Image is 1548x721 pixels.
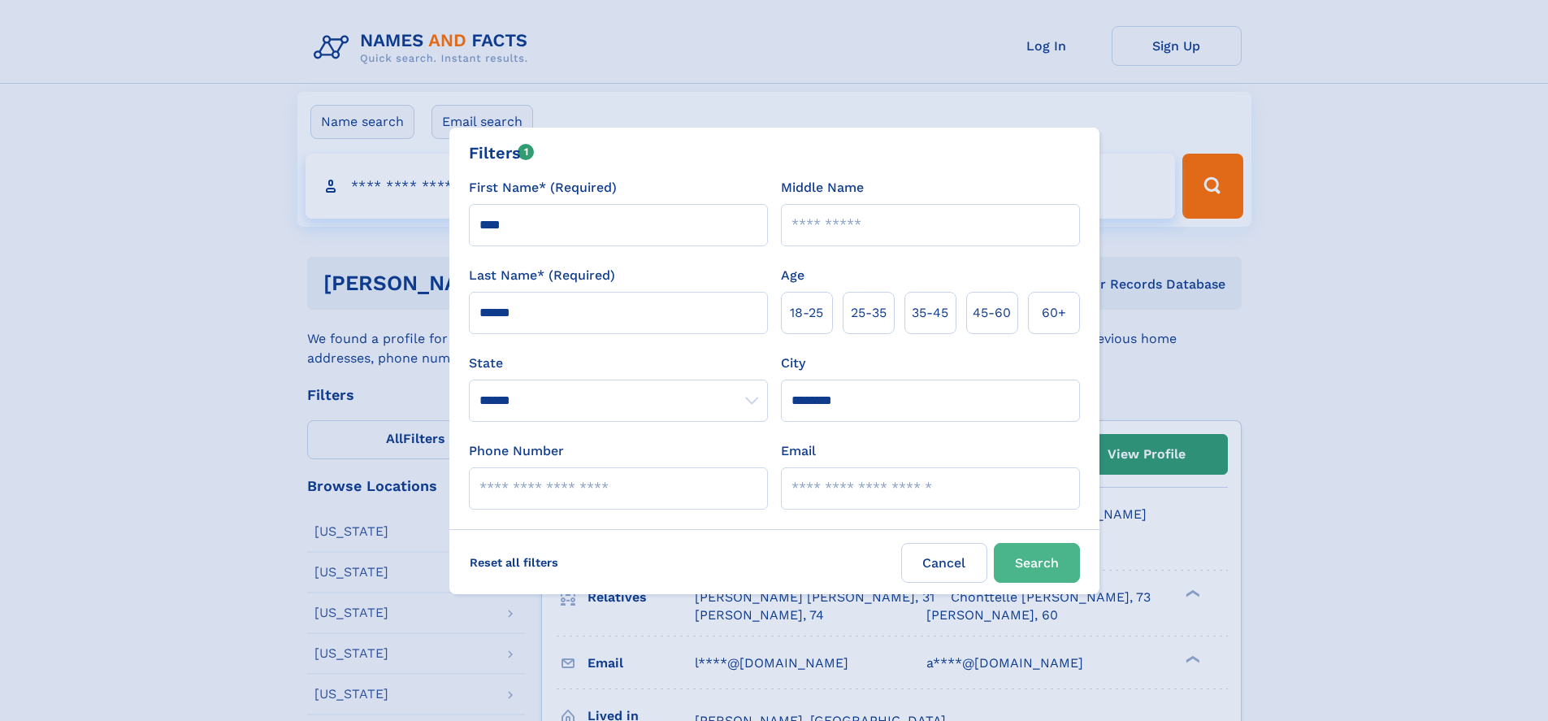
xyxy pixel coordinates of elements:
[994,543,1080,583] button: Search
[469,141,535,165] div: Filters
[781,354,805,373] label: City
[781,441,816,461] label: Email
[973,303,1011,323] span: 45‑60
[781,178,864,198] label: Middle Name
[901,543,987,583] label: Cancel
[459,543,569,582] label: Reset all filters
[469,178,617,198] label: First Name* (Required)
[469,266,615,285] label: Last Name* (Required)
[469,441,564,461] label: Phone Number
[851,303,887,323] span: 25‑35
[912,303,948,323] span: 35‑45
[469,354,768,373] label: State
[781,266,804,285] label: Age
[1042,303,1066,323] span: 60+
[790,303,823,323] span: 18‑25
